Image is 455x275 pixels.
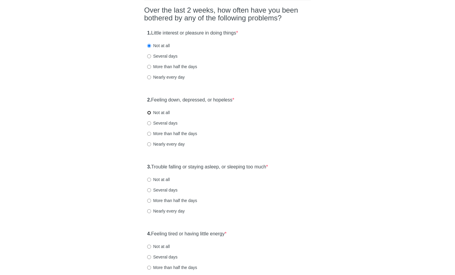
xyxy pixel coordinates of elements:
[147,54,151,58] input: Several days
[147,30,238,37] label: Little interest or pleasure in doing things
[147,44,151,48] input: Not at all
[147,121,151,125] input: Several days
[147,255,151,259] input: Several days
[147,110,170,116] label: Not at all
[147,187,177,193] label: Several days
[147,264,197,270] label: More than half the days
[147,74,185,80] label: Nearly every day
[147,97,234,104] label: Feeling down, depressed, or hopeless
[147,198,197,204] label: More than half the days
[147,266,151,270] input: More than half the days
[147,254,177,260] label: Several days
[144,6,311,22] h2: Over the last 2 weeks, how often have you been bothered by any of the following problems?
[147,43,170,49] label: Not at all
[147,120,177,126] label: Several days
[147,188,151,192] input: Several days
[147,142,151,146] input: Nearly every day
[147,131,197,137] label: More than half the days
[147,231,151,236] strong: 4.
[147,164,268,171] label: Trouble falling or staying asleep, or sleeping too much
[147,164,151,169] strong: 3.
[147,199,151,203] input: More than half the days
[147,231,226,237] label: Feeling tired or having little energy
[147,30,151,35] strong: 1.
[147,209,151,213] input: Nearly every day
[147,245,151,249] input: Not at all
[147,177,170,183] label: Not at all
[147,178,151,182] input: Not at all
[147,53,177,59] label: Several days
[147,75,151,79] input: Nearly every day
[147,111,151,115] input: Not at all
[147,208,185,214] label: Nearly every day
[147,132,151,136] input: More than half the days
[147,65,151,69] input: More than half the days
[147,64,197,70] label: More than half the days
[147,243,170,249] label: Not at all
[147,141,185,147] label: Nearly every day
[147,97,151,102] strong: 2.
